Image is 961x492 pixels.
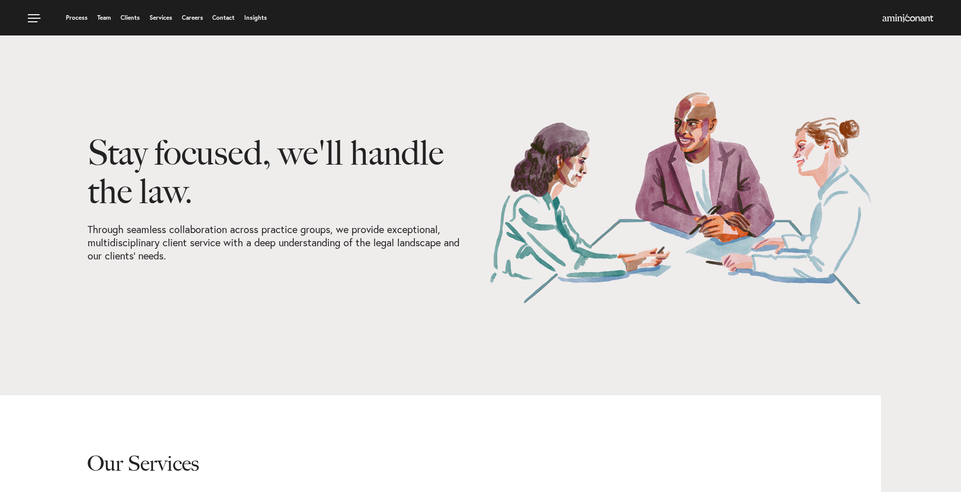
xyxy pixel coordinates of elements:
img: Our Services [488,91,873,304]
a: Services [149,15,172,21]
a: Careers [182,15,203,21]
a: Insights [244,15,267,21]
img: Amini & Conant [882,14,933,22]
a: Home [882,15,933,23]
a: Team [97,15,111,21]
p: Through seamless collaboration across practice groups, we provide exceptional, multidisciplinary ... [88,223,473,262]
a: Process [66,15,88,21]
h1: Stay focused, we'll handle the law. [88,133,473,223]
a: Contact [212,15,235,21]
a: Clients [121,15,140,21]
